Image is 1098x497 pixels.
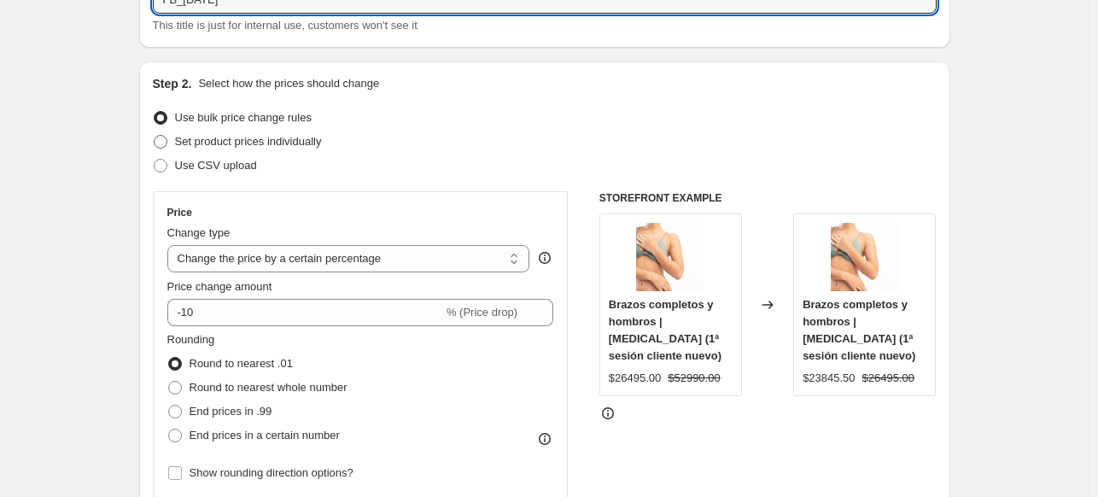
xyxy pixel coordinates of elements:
[175,135,322,148] span: Set product prices individually
[636,223,704,291] img: DSC_9894bn_4baa201b-afba-4cfd-92b7-628f8f5abd60_80x.jpg
[831,223,899,291] img: DSC_9894bn_4baa201b-afba-4cfd-92b7-628f8f5abd60_80x.jpg
[190,357,293,370] span: Round to nearest .01
[599,191,937,205] h6: STOREFRONT EXAMPLE
[167,206,192,219] h3: Price
[167,299,443,326] input: -15
[862,370,914,387] strike: $26495.00
[803,370,855,387] div: $23845.50
[175,159,257,172] span: Use CSV upload
[167,280,272,293] span: Price change amount
[609,298,721,362] span: Brazos completos y hombros | [MEDICAL_DATA] (1ª sesión cliente nuevo)
[153,19,418,32] span: This title is just for internal use, customers won't see it
[803,298,915,362] span: Brazos completos y hombros | [MEDICAL_DATA] (1ª sesión cliente nuevo)
[536,249,553,266] div: help
[175,111,312,124] span: Use bulk price change rules
[668,370,720,387] strike: $52990.00
[190,466,353,479] span: Show rounding direction options?
[609,370,661,387] div: $26495.00
[190,405,272,418] span: End prices in .99
[167,226,231,239] span: Change type
[190,429,340,441] span: End prices in a certain number
[190,381,348,394] span: Round to nearest whole number
[198,75,379,92] p: Select how the prices should change
[153,75,192,92] h2: Step 2.
[167,333,215,346] span: Rounding
[447,306,517,319] span: % (Price drop)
